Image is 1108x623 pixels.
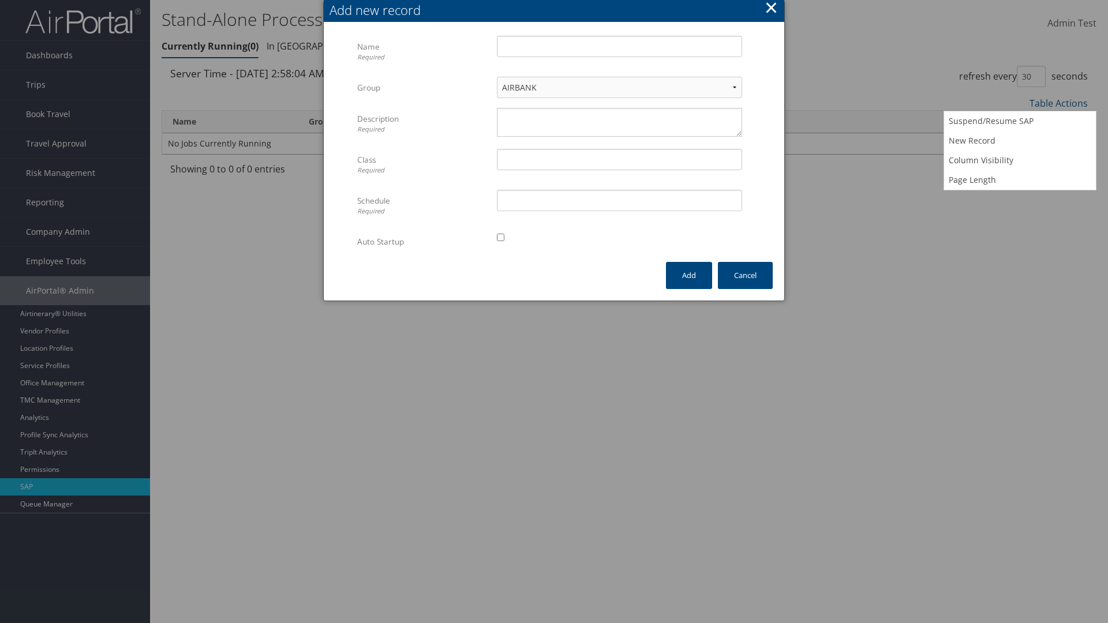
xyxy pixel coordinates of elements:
label: Group [357,77,488,99]
a: New Record [944,131,1096,151]
a: Column Visibility [944,151,1096,170]
label: Name [357,36,488,67]
button: Cancel [718,262,773,289]
button: Add [666,262,712,289]
label: Description [357,108,488,140]
div: Required [357,52,488,62]
label: Auto Startup [357,231,488,253]
a: Suspend/Resume SAP [944,111,1096,131]
label: Schedule [357,190,488,222]
div: Add new record [330,1,784,19]
div: Required [357,166,488,175]
div: Required [357,125,488,134]
div: Required [357,207,488,216]
a: Page Length [944,170,1096,190]
label: Class [357,149,488,181]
